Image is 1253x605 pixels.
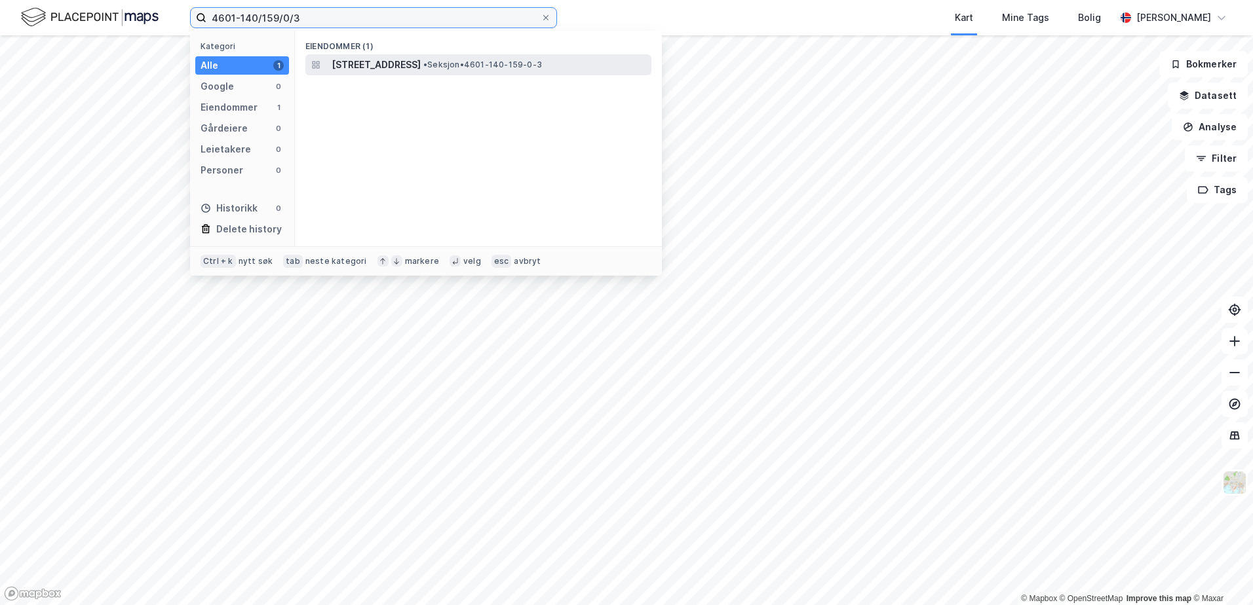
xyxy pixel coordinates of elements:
[21,6,159,29] img: logo.f888ab2527a4732fd821a326f86c7f29.svg
[1127,594,1191,603] a: Improve this map
[201,255,236,268] div: Ctrl + k
[295,31,662,54] div: Eiendommer (1)
[201,200,258,216] div: Historikk
[1078,10,1101,26] div: Bolig
[1187,177,1248,203] button: Tags
[405,256,439,266] div: markere
[273,144,284,155] div: 0
[1172,114,1248,140] button: Analyse
[201,120,248,136] div: Gårdeiere
[305,256,367,266] div: neste kategori
[1159,51,1248,77] button: Bokmerker
[4,586,62,601] a: Mapbox homepage
[463,256,481,266] div: velg
[423,60,542,70] span: Seksjon • 4601-140-159-0-3
[955,10,973,26] div: Kart
[423,60,427,69] span: •
[201,100,258,115] div: Eiendommer
[1168,82,1248,109] button: Datasett
[201,58,218,73] div: Alle
[216,221,282,237] div: Delete history
[1060,594,1123,603] a: OpenStreetMap
[273,60,284,71] div: 1
[1185,145,1248,172] button: Filter
[201,141,251,157] div: Leietakere
[206,8,541,27] input: Søk på adresse, matrikkel, gårdeiere, leietakere eller personer
[1021,594,1057,603] a: Mapbox
[201,162,243,178] div: Personer
[1002,10,1049,26] div: Mine Tags
[492,255,512,268] div: esc
[1136,10,1211,26] div: [PERSON_NAME]
[332,57,421,73] span: [STREET_ADDRESS]
[1187,542,1253,605] iframe: Chat Widget
[201,41,289,51] div: Kategori
[514,256,541,266] div: avbryt
[239,256,273,266] div: nytt søk
[201,79,234,94] div: Google
[1222,470,1247,495] img: Z
[273,123,284,134] div: 0
[273,81,284,92] div: 0
[273,165,284,175] div: 0
[283,255,303,268] div: tab
[273,102,284,113] div: 1
[273,203,284,213] div: 0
